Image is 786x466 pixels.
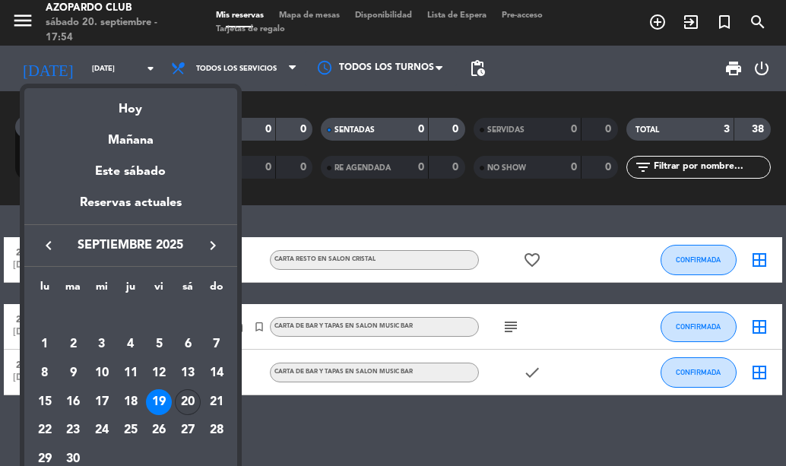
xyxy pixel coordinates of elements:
div: 4 [118,331,144,357]
div: 24 [89,418,115,444]
div: Mañana [24,119,237,151]
div: 14 [204,360,230,386]
th: viernes [145,278,174,302]
div: Hoy [24,88,237,119]
td: 7 de septiembre de 2025 [202,331,231,360]
div: 3 [89,331,115,357]
th: sábado [173,278,202,302]
div: 18 [118,389,144,415]
div: 12 [146,360,172,386]
div: 25 [118,418,144,444]
div: 10 [89,360,115,386]
td: 26 de septiembre de 2025 [145,417,174,445]
td: 21 de septiembre de 2025 [202,388,231,417]
div: 11 [118,360,144,386]
td: 23 de septiembre de 2025 [59,417,87,445]
td: 16 de septiembre de 2025 [59,388,87,417]
td: 24 de septiembre de 2025 [87,417,116,445]
th: lunes [30,278,59,302]
div: 9 [60,360,86,386]
div: 1 [32,331,58,357]
div: 28 [204,418,230,444]
td: 13 de septiembre de 2025 [173,359,202,388]
td: 27 de septiembre de 2025 [173,417,202,445]
td: 9 de septiembre de 2025 [59,359,87,388]
td: 18 de septiembre de 2025 [116,388,145,417]
td: 4 de septiembre de 2025 [116,331,145,360]
div: 23 [60,418,86,444]
div: 27 [175,418,201,444]
td: 11 de septiembre de 2025 [116,359,145,388]
div: 7 [204,331,230,357]
span: septiembre 2025 [62,236,199,255]
td: 28 de septiembre de 2025 [202,417,231,445]
th: martes [59,278,87,302]
td: 14 de septiembre de 2025 [202,359,231,388]
td: 25 de septiembre de 2025 [116,417,145,445]
td: 6 de septiembre de 2025 [173,331,202,360]
td: 2 de septiembre de 2025 [59,331,87,360]
button: keyboard_arrow_right [199,236,227,255]
div: Reservas actuales [24,193,237,224]
div: Este sábado [24,151,237,193]
td: 12 de septiembre de 2025 [145,359,174,388]
td: 8 de septiembre de 2025 [30,359,59,388]
td: 1 de septiembre de 2025 [30,331,59,360]
div: 21 [204,389,230,415]
div: 22 [32,418,58,444]
div: 5 [146,331,172,357]
td: 20 de septiembre de 2025 [173,388,202,417]
div: 17 [89,389,115,415]
div: 19 [146,389,172,415]
div: 8 [32,360,58,386]
td: SEP. [30,302,231,331]
div: 26 [146,418,172,444]
div: 6 [175,331,201,357]
div: 2 [60,331,86,357]
td: 5 de septiembre de 2025 [145,331,174,360]
th: miércoles [87,278,116,302]
td: 17 de septiembre de 2025 [87,388,116,417]
td: 15 de septiembre de 2025 [30,388,59,417]
th: jueves [116,278,145,302]
button: keyboard_arrow_left [35,236,62,255]
td: 19 de septiembre de 2025 [145,388,174,417]
div: 16 [60,389,86,415]
td: 10 de septiembre de 2025 [87,359,116,388]
div: 15 [32,389,58,415]
td: 3 de septiembre de 2025 [87,331,116,360]
div: 20 [175,389,201,415]
td: 22 de septiembre de 2025 [30,417,59,445]
th: domingo [202,278,231,302]
i: keyboard_arrow_left [40,236,58,255]
div: 13 [175,360,201,386]
i: keyboard_arrow_right [204,236,222,255]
